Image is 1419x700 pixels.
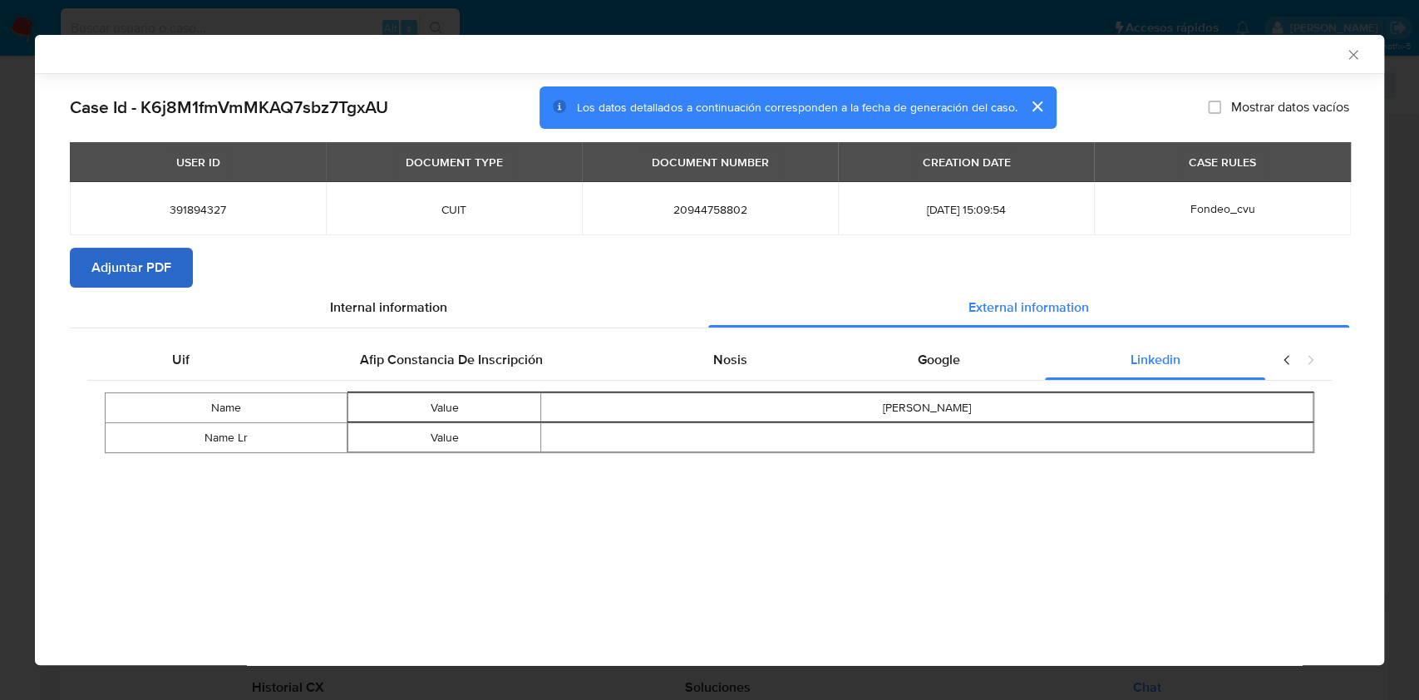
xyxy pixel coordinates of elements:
button: Cerrar ventana [1345,47,1360,62]
span: Uif [172,350,190,369]
span: [DATE] 15:09:54 [858,202,1074,217]
span: Afip Constancia De Inscripción [360,350,543,369]
input: Mostrar datos vacíos [1208,101,1221,114]
td: Value [347,423,540,452]
td: Name [106,393,347,423]
div: USER ID [166,148,230,176]
span: CUIT [346,202,562,217]
td: Value [347,393,540,422]
span: Internal information [330,298,447,317]
h2: Case Id - K6j8M1fmVmMKAQ7sbz7TgxAU [70,96,388,118]
div: closure-recommendation-modal [35,35,1384,665]
span: External information [968,298,1089,317]
div: Detailed external info [87,340,1265,380]
button: Adjuntar PDF [70,248,193,288]
span: Mostrar datos vacíos [1231,99,1349,116]
span: Fondeo_cvu [1190,200,1254,217]
span: 391894327 [90,202,306,217]
td: Name Lr [106,423,347,453]
div: DOCUMENT NUMBER [642,148,779,176]
span: 20944758802 [602,202,818,217]
span: Linkedin [1131,350,1180,369]
button: cerrar [1017,86,1057,126]
span: Adjuntar PDF [91,249,171,286]
div: CASE RULES [1179,148,1266,176]
div: DOCUMENT TYPE [396,148,513,176]
span: Nosis [713,350,747,369]
div: CREATION DATE [912,148,1020,176]
span: Los datos detallados a continuación corresponden a la fecha de generación del caso. [577,99,1017,116]
span: Google [918,350,960,369]
div: [PERSON_NAME] [541,400,1313,417]
div: Detailed info [70,288,1349,328]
